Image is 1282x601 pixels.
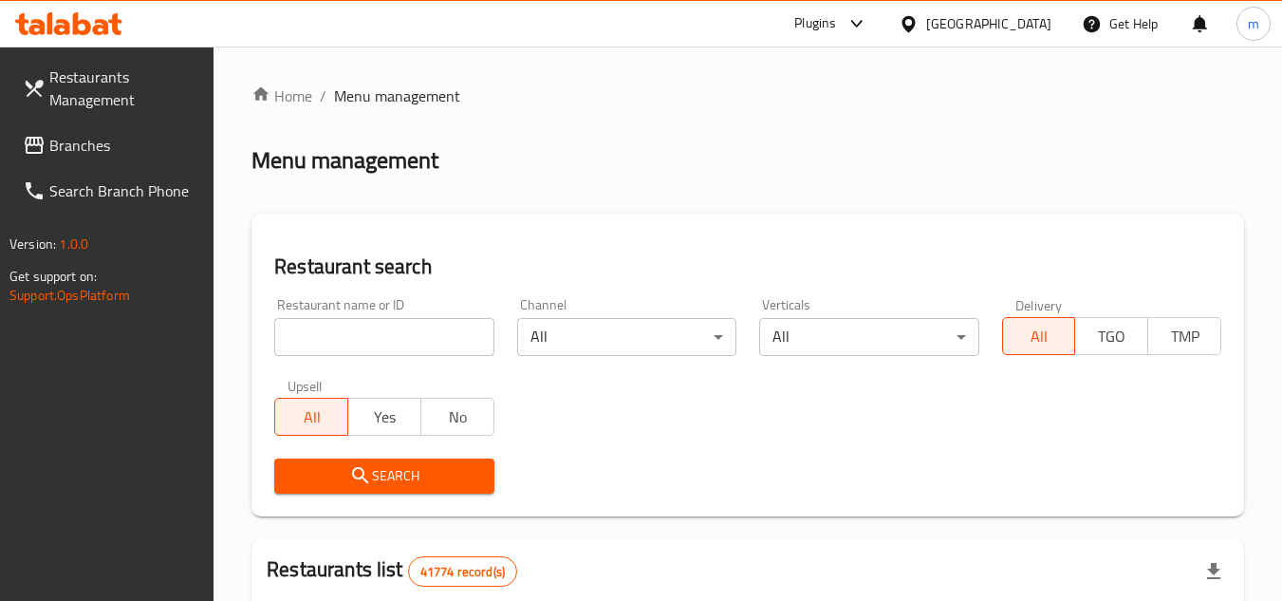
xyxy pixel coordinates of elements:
[320,85,326,107] li: /
[59,232,88,256] span: 1.0.0
[289,464,478,488] span: Search
[274,459,493,494] button: Search
[409,563,516,581] span: 41774 record(s)
[274,398,348,436] button: All
[1074,317,1148,355] button: TGO
[1011,323,1068,350] span: All
[8,122,214,168] a: Branches
[334,85,460,107] span: Menu management
[251,85,312,107] a: Home
[9,264,97,289] span: Get support on:
[9,232,56,256] span: Version:
[274,253,1221,281] h2: Restaurant search
[1015,298,1063,311] label: Delivery
[267,555,517,587] h2: Restaurants list
[8,54,214,122] a: Restaurants Management
[1002,317,1076,355] button: All
[759,318,978,356] div: All
[8,168,214,214] a: Search Branch Phone
[1191,549,1236,594] div: Export file
[288,379,323,392] label: Upsell
[1147,317,1221,355] button: TMP
[283,404,341,431] span: All
[251,145,438,176] h2: Menu management
[517,318,736,356] div: All
[1248,13,1259,34] span: m
[274,318,493,356] input: Search for restaurant name or ID..
[1156,323,1214,350] span: TMP
[49,179,199,202] span: Search Branch Phone
[356,404,414,431] span: Yes
[49,134,199,157] span: Branches
[347,398,421,436] button: Yes
[49,66,199,111] span: Restaurants Management
[926,13,1051,34] div: [GEOGRAPHIC_DATA]
[408,556,517,587] div: Total records count
[794,12,836,35] div: Plugins
[251,85,1244,107] nav: breadcrumb
[9,283,130,308] a: Support.OpsPlatform
[429,404,487,431] span: No
[420,398,494,436] button: No
[1083,323,1141,350] span: TGO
